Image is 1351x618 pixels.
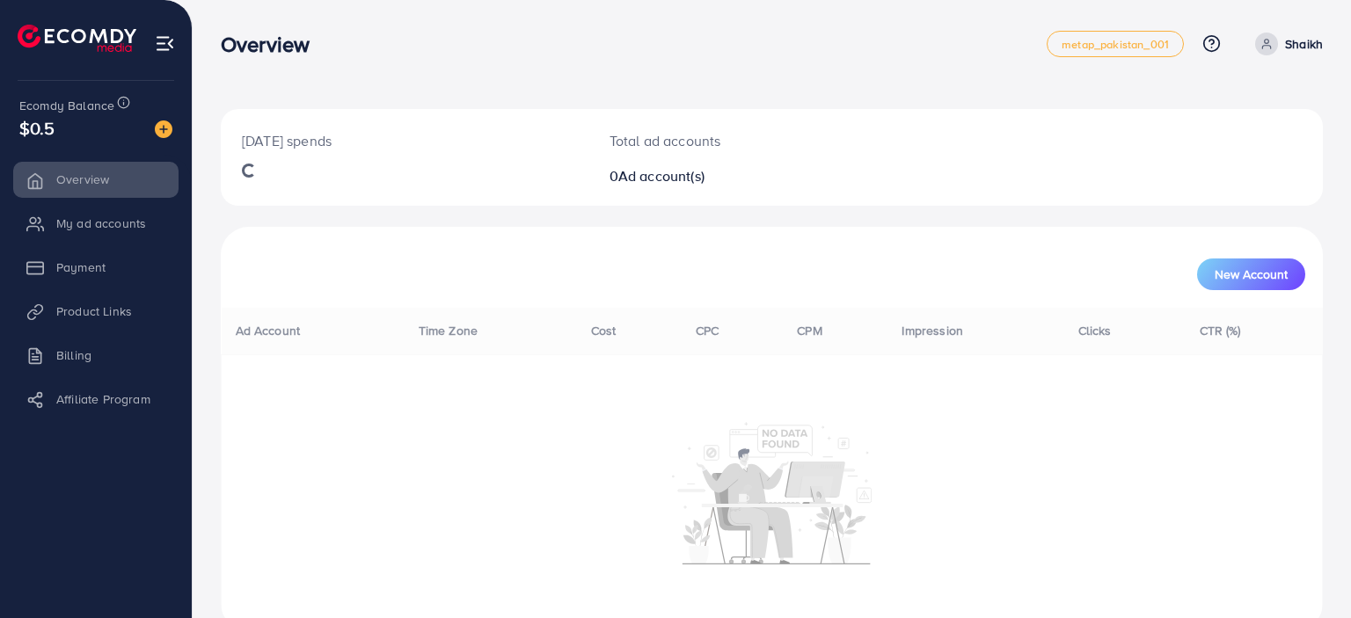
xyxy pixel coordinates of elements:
[1248,33,1323,55] a: Shaikh
[1215,268,1288,280] span: New Account
[155,120,172,138] img: image
[18,25,136,52] img: logo
[618,166,705,185] span: Ad account(s)
[1062,39,1169,50] span: metap_pakistan_001
[1047,31,1184,57] a: metap_pakistan_001
[610,168,843,185] h2: 0
[1285,33,1323,55] p: Shaikh
[155,33,175,54] img: menu
[242,130,567,151] p: [DATE] spends
[19,97,114,114] span: Ecomdy Balance
[610,130,843,151] p: Total ad accounts
[19,115,55,141] span: $0.5
[1197,258,1305,290] button: New Account
[221,32,324,57] h3: Overview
